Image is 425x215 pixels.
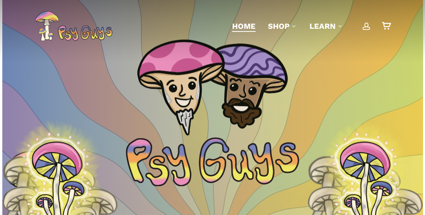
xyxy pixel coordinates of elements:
a: Shop [268,21,297,31]
img: PsyGuys [35,11,112,41]
span: Home [232,21,256,31]
a: Home [232,21,256,31]
span: Learn [310,21,336,31]
img: Psychedelic PsyGuys Text Logo [126,137,299,186]
a: Learn [310,21,343,31]
span: Shop [268,21,289,31]
img: PsyGuys Heads Logo [136,30,289,145]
